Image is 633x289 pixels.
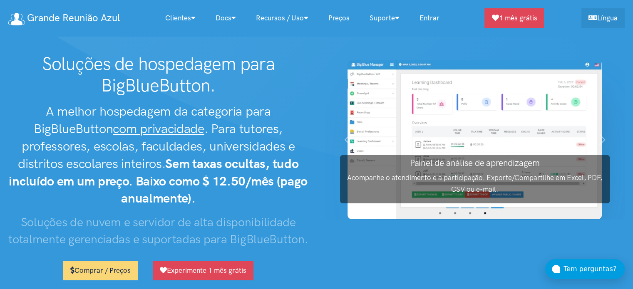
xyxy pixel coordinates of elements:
[8,13,25,25] img: logotipo
[360,9,410,27] a: Suporte
[63,261,138,280] a: Comprar / Preços
[545,259,625,279] button: Tem perguntas?
[340,172,610,195] p: Acompanhe o atendimento e a participação. Exporte/Compartilhe em Excel, PDF, CSV ou e-mail.
[153,261,253,280] a: Experimente 1 mês grátis
[8,53,308,96] h1: Soluções de hospedagem para BigBlueButton.
[410,9,449,27] a: Entrar
[581,8,625,28] a: Língua
[8,214,308,247] h3: Soluções de nuvem e servidor de alta disponibilidade totalmente gerenciadas e suportadas para Big...
[155,9,206,27] a: Clientes
[340,157,610,169] h3: Painel de análise de aprendizagem
[8,103,308,207] h2: A melhor hospedagem da categoria para BigBlueButton . Para tutores, professores, escolas, faculda...
[113,121,204,136] u: com privacidade
[484,8,544,28] a: 1 mês grátis
[563,264,625,274] div: Tem perguntas?
[9,156,308,206] strong: Sem taxas ocultas, tudo incluído em um preço. Baixo como $ 12.50/mês (pago anualmente).
[206,9,246,27] a: Docs
[8,9,120,27] a: Grande Reunião Azul
[318,9,360,27] a: Preços
[348,60,602,219] img: Imagem do painel de aprendizagem
[246,9,318,27] a: Recursos / Uso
